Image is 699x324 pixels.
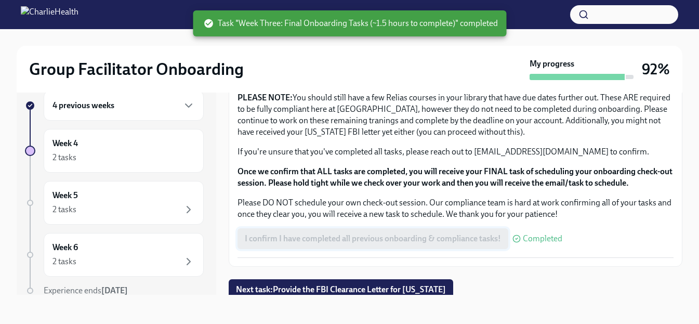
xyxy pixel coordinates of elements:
span: Completed [523,235,562,243]
h6: 4 previous weeks [52,100,114,111]
a: Week 52 tasks [25,181,204,225]
div: 2 tasks [52,256,76,267]
p: Please DO NOT schedule your own check-out session. Our compliance team is hard at work confirming... [238,197,674,220]
h2: Group Facilitator Onboarding [29,59,244,80]
h6: Week 4 [52,138,78,149]
h6: Week 5 [52,190,78,201]
span: Experience ends [44,286,128,295]
button: Next task:Provide the FBI Clearance Letter for [US_STATE] [229,279,453,300]
a: Week 62 tasks [25,233,204,277]
img: CharlieHealth [21,6,78,23]
div: 2 tasks [52,204,76,215]
span: Task "Week Three: Final Onboarding Tasks (~1.5 hours to complete)" completed [203,18,498,29]
h3: 92% [642,60,670,79]
strong: [DATE] [101,286,128,295]
div: 2 tasks [52,152,76,163]
h6: Week 6 [52,242,78,253]
span: Next task : Provide the FBI Clearance Letter for [US_STATE] [236,284,446,295]
p: You should still have a few Relias courses in your library that have due dates further out. These... [238,92,674,138]
strong: PLEASE NOTE: [238,93,293,102]
p: If you're unsure that you've completed all tasks, please reach out to [EMAIL_ADDRESS][DOMAIN_NAME... [238,146,674,158]
div: 4 previous weeks [44,90,204,121]
a: Week 42 tasks [25,129,204,173]
strong: Once we confirm that ALL tasks are completed, you will receive your FINAL task of scheduling your... [238,166,672,188]
strong: My progress [530,58,574,70]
